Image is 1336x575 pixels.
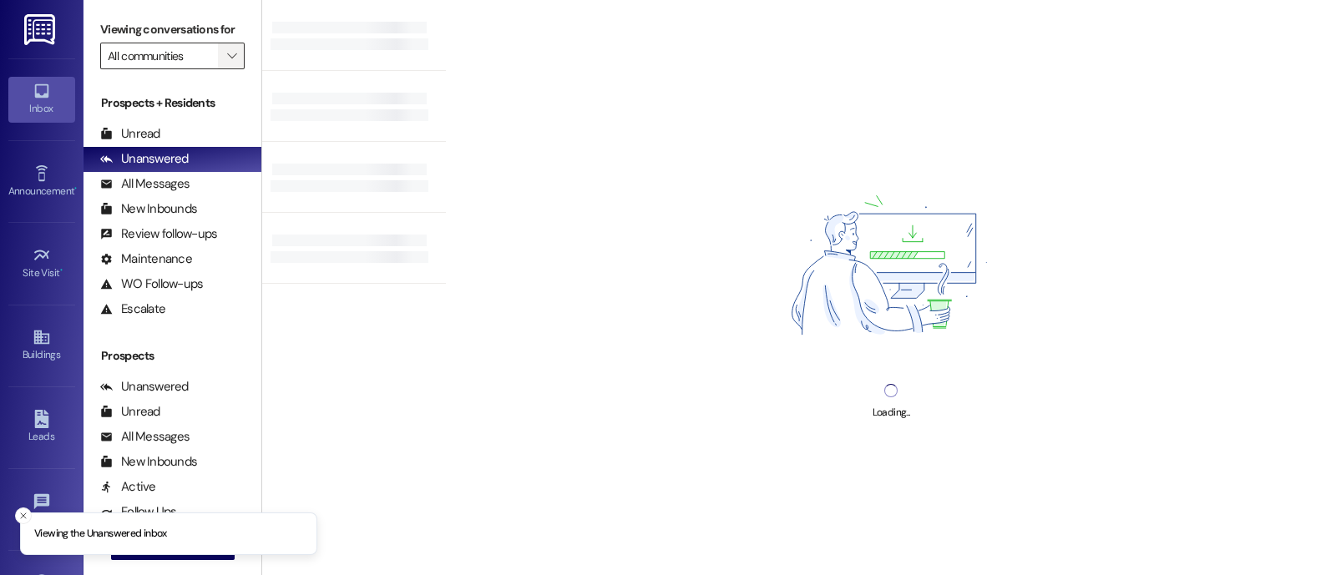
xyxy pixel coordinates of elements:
div: New Inbounds [100,453,197,471]
a: Leads [8,405,75,450]
div: Review follow-ups [100,225,217,243]
i:  [227,49,236,63]
div: WO Follow-ups [100,275,203,293]
p: Viewing the Unanswered inbox [34,527,167,542]
div: Escalate [100,300,165,318]
div: All Messages [100,428,190,446]
input: All communities [108,43,218,69]
a: Buildings [8,323,75,368]
div: Unread [100,125,160,143]
a: Templates • [8,487,75,532]
div: Prospects [83,347,261,365]
div: New Inbounds [100,200,197,218]
div: Unread [100,403,160,421]
img: ResiDesk Logo [24,14,58,45]
span: • [60,265,63,276]
div: Active [100,478,156,496]
div: All Messages [100,175,190,193]
div: Unanswered [100,150,189,168]
button: Close toast [15,507,32,524]
label: Viewing conversations for [100,17,245,43]
div: Unanswered [100,378,189,396]
a: Site Visit • [8,241,75,286]
a: Inbox [8,77,75,122]
span: • [74,183,77,194]
div: Prospects + Residents [83,94,261,112]
div: Maintenance [100,250,192,268]
div: Loading... [873,404,910,421]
